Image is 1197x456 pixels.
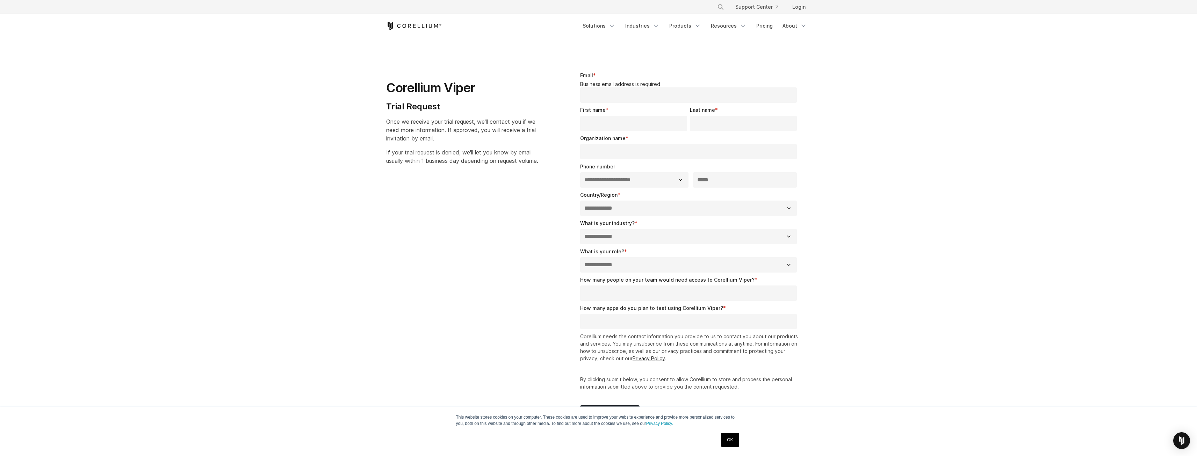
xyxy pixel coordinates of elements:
p: By clicking submit below, you consent to allow Corellium to store and process the personal inform... [580,376,800,390]
div: Navigation Menu [578,20,811,32]
a: Privacy Policy [633,355,665,361]
span: Last name [690,107,715,113]
a: Resources [707,20,751,32]
span: If your trial request is denied, we'll let you know by email usually within 1 business day depend... [386,149,538,164]
span: How many people on your team would need access to Corellium Viper? [580,277,755,283]
h1: Corellium Viper [386,80,538,96]
a: Corellium Home [386,22,442,30]
legend: Business email address is required [580,81,800,87]
a: Support Center [730,1,784,13]
a: OK [721,433,739,447]
a: Privacy Policy. [646,421,673,426]
a: About [778,20,811,32]
a: Login [787,1,811,13]
a: Products [665,20,705,32]
h4: Trial Request [386,101,538,112]
p: This website stores cookies on your computer. These cookies are used to improve your website expe... [456,414,741,427]
span: Phone number [580,164,615,169]
a: Industries [621,20,664,32]
div: Navigation Menu [709,1,811,13]
span: How many apps do you plan to test using Corellium Viper? [580,305,723,311]
a: Pricing [752,20,777,32]
span: What is your industry? [580,220,635,226]
button: Search [714,1,727,13]
span: Once we receive your trial request, we'll contact you if we need more information. If approved, y... [386,118,536,142]
span: Email [580,72,593,78]
span: Organization name [580,135,626,141]
a: Solutions [578,20,620,32]
span: What is your role? [580,248,624,254]
span: First name [580,107,606,113]
div: Open Intercom Messenger [1173,432,1190,449]
span: Country/Region [580,192,618,198]
p: Corellium needs the contact information you provide to us to contact you about our products and s... [580,333,800,362]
